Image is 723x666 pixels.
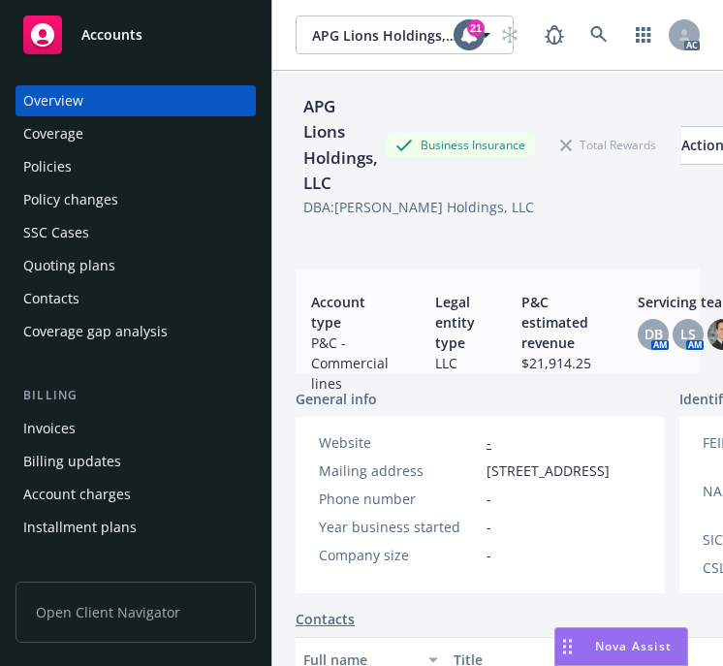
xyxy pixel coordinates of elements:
[521,353,591,373] span: $21,914.25
[487,433,491,452] a: -
[386,133,535,157] div: Business Insurance
[23,316,168,347] div: Coverage gap analysis
[16,512,256,543] a: Installment plans
[16,85,256,116] a: Overview
[16,479,256,510] a: Account charges
[490,16,529,54] a: Start snowing
[23,413,76,444] div: Invoices
[319,517,479,537] div: Year business started
[23,151,72,182] div: Policies
[319,489,479,509] div: Phone number
[16,316,256,347] a: Coverage gap analysis
[16,413,256,444] a: Invoices
[487,489,491,509] span: -
[554,627,688,666] button: Nova Assist
[23,85,83,116] div: Overview
[23,283,79,314] div: Contacts
[644,324,663,344] span: DB
[467,19,485,37] div: 21
[535,16,574,54] a: Report a Bug
[319,460,479,481] div: Mailing address
[16,8,256,62] a: Accounts
[16,283,256,314] a: Contacts
[16,386,256,405] div: Billing
[487,517,491,537] span: -
[16,446,256,477] a: Billing updates
[487,545,491,565] span: -
[16,217,256,248] a: SSC Cases
[296,609,355,629] a: Contacts
[624,16,663,54] a: Switch app
[435,292,475,353] span: Legal entity type
[16,118,256,149] a: Coverage
[312,25,457,46] span: APG Lions Holdings, LLC
[435,353,475,373] span: LLC
[550,133,666,157] div: Total Rewards
[311,292,389,333] span: Account type
[595,638,672,654] span: Nova Assist
[23,217,89,248] div: SSC Cases
[23,184,118,215] div: Policy changes
[555,628,580,665] div: Drag to move
[319,432,479,453] div: Website
[23,479,131,510] div: Account charges
[680,324,696,344] span: LS
[311,333,389,394] span: P&C - Commercial lines
[487,460,610,481] span: [STREET_ADDRESS]
[296,389,377,409] span: General info
[521,292,591,353] span: P&C estimated revenue
[296,16,514,54] button: APG Lions Holdings, LLC
[16,151,256,182] a: Policies
[16,184,256,215] a: Policy changes
[81,27,142,43] span: Accounts
[319,545,479,565] div: Company size
[16,582,256,643] span: Open Client Navigator
[23,446,121,477] div: Billing updates
[580,16,618,54] a: Search
[23,512,137,543] div: Installment plans
[23,118,83,149] div: Coverage
[296,94,386,197] div: APG Lions Holdings, LLC
[16,250,256,281] a: Quoting plans
[303,197,534,217] div: DBA: [PERSON_NAME] Holdings, LLC
[23,250,115,281] div: Quoting plans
